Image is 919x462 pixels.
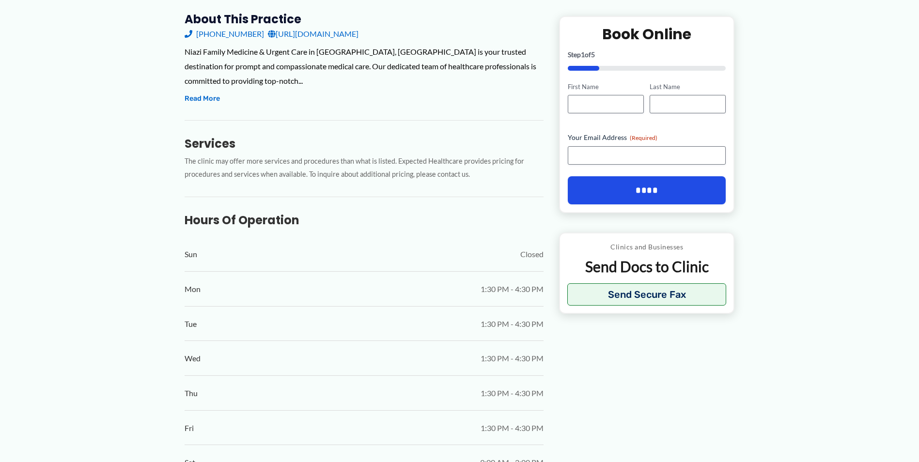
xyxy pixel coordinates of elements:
[481,317,544,331] span: 1:30 PM - 4:30 PM
[591,50,595,58] span: 5
[568,24,726,43] h2: Book Online
[185,386,198,400] span: Thu
[185,155,544,181] p: The clinic may offer more services and procedures than what is listed. Expected Healthcare provid...
[568,82,644,91] label: First Name
[185,27,264,41] a: [PHONE_NUMBER]
[185,12,544,27] h3: About this practice
[185,282,201,296] span: Mon
[481,282,544,296] span: 1:30 PM - 4:30 PM
[185,136,544,151] h3: Services
[567,257,727,276] p: Send Docs to Clinic
[520,247,544,262] span: Closed
[568,133,726,142] label: Your Email Address
[481,421,544,435] span: 1:30 PM - 4:30 PM
[185,421,194,435] span: Fri
[481,351,544,366] span: 1:30 PM - 4:30 PM
[567,283,727,306] button: Send Secure Fax
[185,213,544,228] h3: Hours of Operation
[185,45,544,88] div: Niazi Family Medicine & Urgent Care in [GEOGRAPHIC_DATA], [GEOGRAPHIC_DATA] is your trusted desti...
[268,27,358,41] a: [URL][DOMAIN_NAME]
[185,247,197,262] span: Sun
[650,82,726,91] label: Last Name
[185,93,220,105] button: Read More
[630,134,657,141] span: (Required)
[567,241,727,253] p: Clinics and Businesses
[568,51,726,58] p: Step of
[481,386,544,400] span: 1:30 PM - 4:30 PM
[185,351,201,366] span: Wed
[185,317,197,331] span: Tue
[581,50,585,58] span: 1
